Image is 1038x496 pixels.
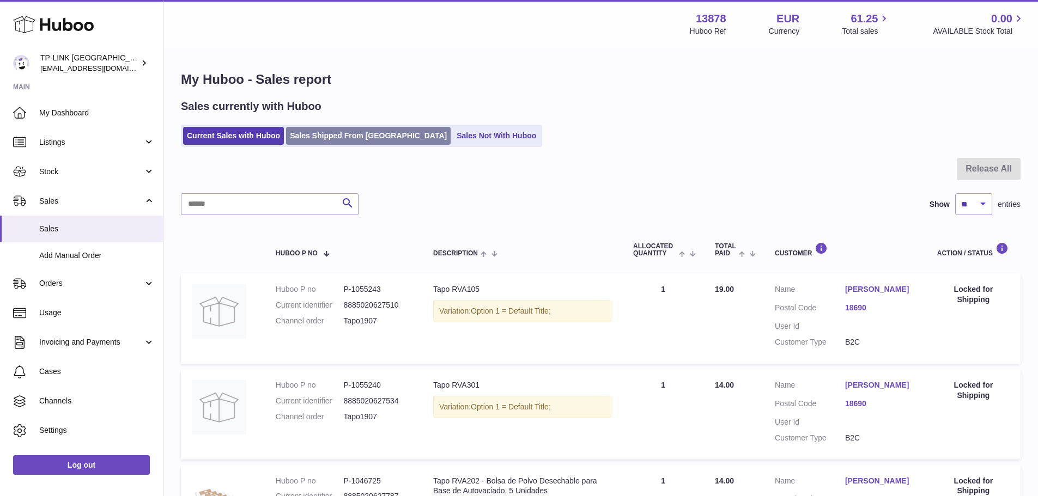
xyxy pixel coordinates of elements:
h1: My Huboo - Sales report [181,71,1021,88]
div: Action / Status [937,242,1010,257]
a: [PERSON_NAME] [845,284,915,295]
span: ALLOCATED Quantity [633,243,676,257]
span: Usage [39,308,155,318]
img: no-photo.jpg [192,380,246,434]
a: Current Sales with Huboo [183,127,284,145]
a: [PERSON_NAME] [845,476,915,486]
dd: P-1055243 [343,284,411,295]
dd: 8885020627534 [343,396,411,406]
dd: Tapo1907 [343,316,411,326]
dt: Postal Code [775,399,845,412]
dt: Channel order [276,412,344,422]
span: 14.00 [715,476,734,485]
div: Locked for Shipping [937,284,1010,305]
span: entries [998,199,1021,210]
dt: Customer Type [775,337,845,347]
span: Option 1 = Default Title; [471,402,551,411]
a: 0.00 AVAILABLE Stock Total [933,11,1025,36]
span: Total paid [715,243,736,257]
a: [PERSON_NAME] [845,380,915,390]
span: 14.00 [715,381,734,389]
span: Option 1 = Default Title; [471,307,551,315]
dd: 8885020627510 [343,300,411,310]
dt: Channel order [276,316,344,326]
div: TP-LINK [GEOGRAPHIC_DATA], SOCIEDAD LIMITADA [40,53,138,74]
div: Tapo RVA105 [433,284,611,295]
label: Show [930,199,950,210]
dd: Tapo1907 [343,412,411,422]
dd: B2C [845,337,915,347]
span: Huboo P no [276,250,318,257]
span: Invoicing and Payments [39,337,143,347]
span: Sales [39,196,143,206]
span: Channels [39,396,155,406]
dt: Current identifier [276,300,344,310]
dt: Customer Type [775,433,845,443]
dt: User Id [775,417,845,427]
div: Variation: [433,396,611,418]
td: 1 [622,369,704,460]
span: 0.00 [991,11,1012,26]
a: Sales Shipped From [GEOGRAPHIC_DATA] [286,127,451,145]
span: 19.00 [715,285,734,293]
span: Listings [39,137,143,148]
div: Locked for Shipping [937,380,1010,401]
a: 18690 [845,303,915,313]
dt: Name [775,380,845,393]
span: Stock [39,167,143,177]
span: Description [433,250,478,257]
dt: Huboo P no [276,476,344,486]
dt: Name [775,284,845,297]
span: [EMAIL_ADDRESS][DOMAIN_NAME] [40,64,160,72]
a: 18690 [845,399,915,409]
dt: Postal Code [775,303,845,316]
dd: P-1055240 [343,380,411,390]
td: 1 [622,273,704,364]
dt: User Id [775,321,845,332]
strong: 13878 [696,11,726,26]
dd: B2C [845,433,915,443]
a: Sales Not With Huboo [453,127,540,145]
span: My Dashboard [39,108,155,118]
dt: Huboo P no [276,380,344,390]
span: Add Manual Order [39,250,155,261]
span: AVAILABLE Stock Total [933,26,1025,36]
img: no-photo.jpg [192,284,246,339]
span: Total sales [842,26,890,36]
div: Currency [769,26,800,36]
img: internalAdmin-13878@internal.huboo.com [13,55,29,71]
dt: Current identifier [276,396,344,406]
a: Log out [13,455,150,475]
dd: P-1046725 [343,476,411,486]
div: Customer [775,242,915,257]
h2: Sales currently with Huboo [181,99,321,114]
span: 61.25 [851,11,878,26]
span: Orders [39,278,143,289]
div: Variation: [433,300,611,322]
span: Cases [39,366,155,377]
div: Huboo Ref [690,26,726,36]
dt: Name [775,476,845,489]
a: 61.25 Total sales [842,11,890,36]
strong: EUR [776,11,799,26]
dt: Huboo P no [276,284,344,295]
span: Sales [39,224,155,234]
div: Tapo RVA301 [433,380,611,390]
span: Settings [39,425,155,436]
